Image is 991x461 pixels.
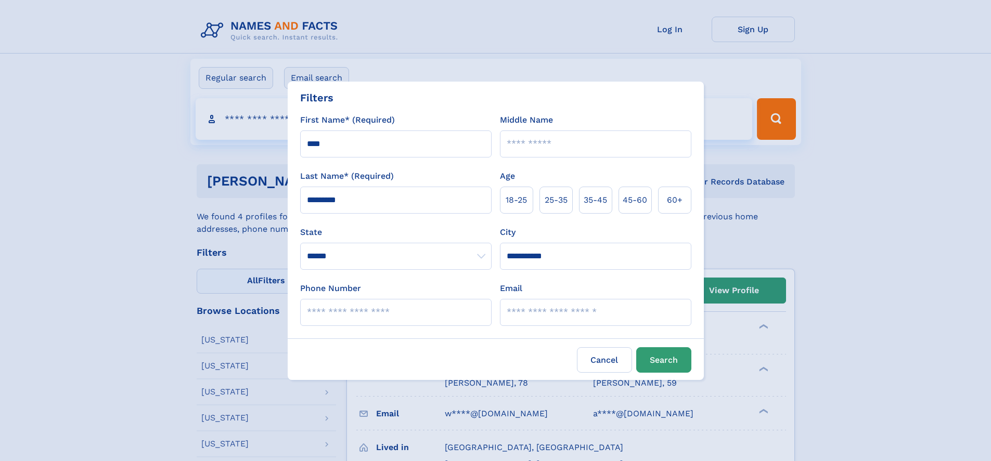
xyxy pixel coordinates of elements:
label: Middle Name [500,114,553,126]
label: First Name* (Required) [300,114,395,126]
label: State [300,226,492,239]
span: 25‑35 [545,194,568,206]
div: Filters [300,90,333,106]
button: Search [636,347,691,373]
label: Cancel [577,347,632,373]
span: 60+ [667,194,683,206]
span: 45‑60 [623,194,647,206]
label: Email [500,282,522,295]
label: City [500,226,516,239]
label: Age [500,170,515,182]
span: 35‑45 [584,194,607,206]
label: Last Name* (Required) [300,170,394,182]
label: Phone Number [300,282,361,295]
span: 18‑25 [506,194,527,206]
